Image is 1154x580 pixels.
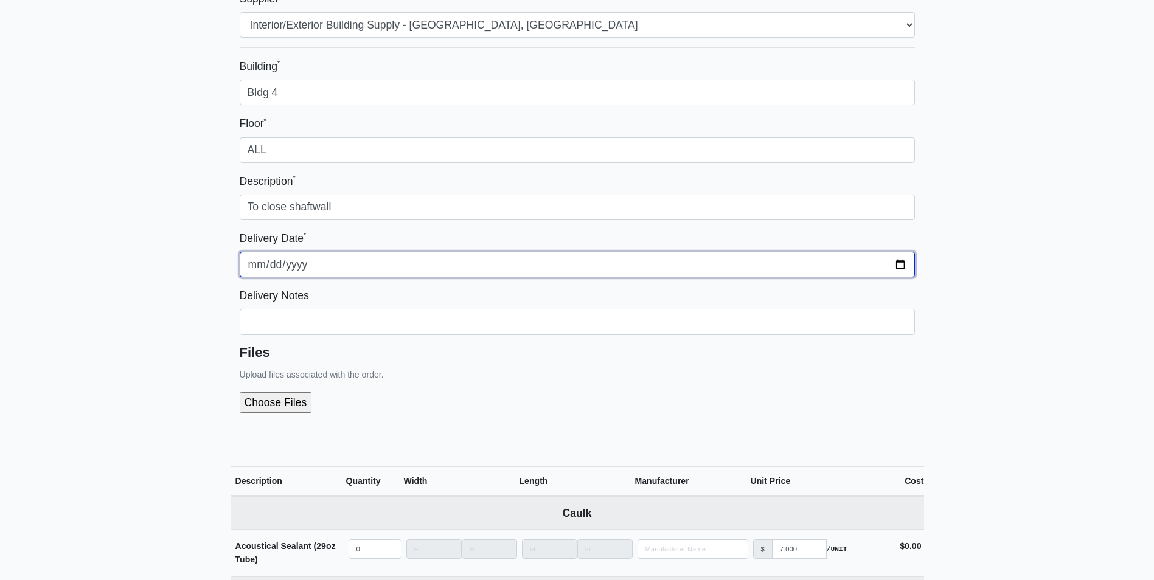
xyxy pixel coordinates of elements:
input: Choose Files [240,392,442,413]
input: Length [522,539,577,559]
strong: /UNIT [827,544,847,554]
label: Floor [240,115,266,132]
input: Length [406,539,462,559]
th: Width [404,466,520,497]
div: $ [753,539,773,559]
label: Description [240,173,296,190]
strong: Acoustical Sealant (29oz Tube) [235,541,336,565]
input: manufacturer [772,539,827,559]
span: Description [235,476,282,486]
th: Cost [866,466,924,497]
h5: Files [240,345,915,361]
strong: $0.00 [900,541,921,551]
label: Delivery Notes [240,287,309,304]
input: Search [638,539,748,559]
input: mm-dd-yyyy [240,252,915,277]
th: Quantity [346,466,404,497]
small: Upload files associated with the order. [240,370,384,379]
label: Delivery Date [240,230,307,247]
label: Building [240,58,280,75]
input: Length [577,539,633,559]
th: Length [520,466,635,497]
input: quantity [349,539,401,559]
input: Length [462,539,517,559]
th: Manufacturer [635,466,751,497]
th: Unit Price [751,466,866,497]
b: Caulk [563,507,592,519]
